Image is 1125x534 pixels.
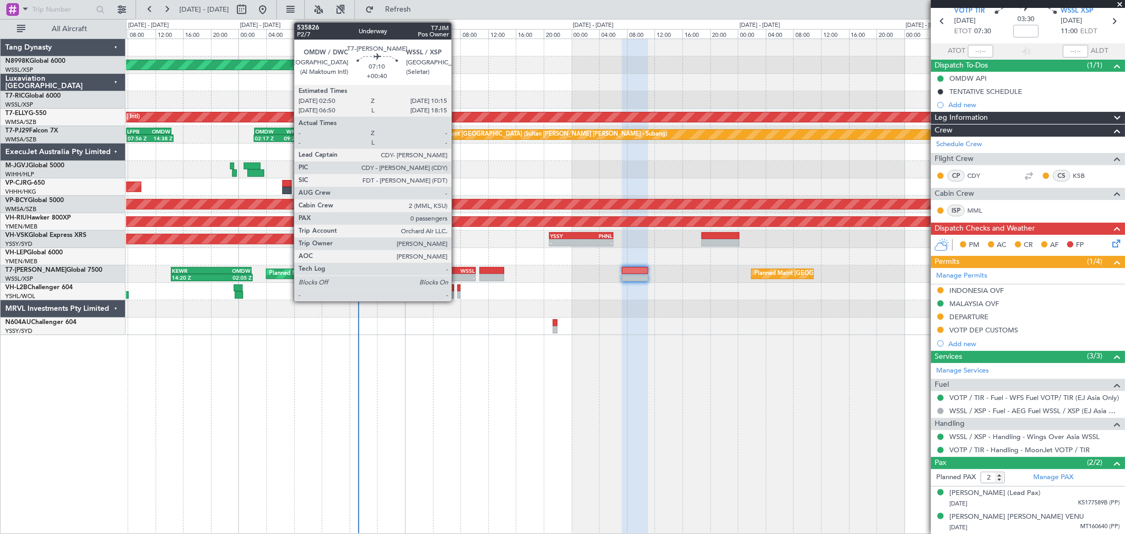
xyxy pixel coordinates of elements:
a: VH-L2BChallenger 604 [5,284,73,291]
a: WSSL / XSP - Handling - Wings Over Asia WSSL [949,432,1100,441]
span: T7-PJ29 [5,128,29,134]
a: VOTP / TIR - Handling - MoonJet VOTP / TIR [949,445,1090,454]
span: (3/3) [1087,350,1102,361]
div: 16:00 [183,29,211,39]
div: 12:00 [821,29,849,39]
div: - [425,274,450,281]
span: 03:30 [1017,14,1034,25]
div: 12:00 [322,29,350,39]
a: T7-ELLYG-550 [5,110,46,117]
span: Fuel [935,379,949,391]
span: VH-RIU [5,215,27,221]
a: YSHL/WOL [5,292,35,300]
div: [DATE] - [DATE] [407,21,447,30]
div: OMDW [211,268,251,274]
span: (1/1) [1087,60,1102,71]
span: (2/2) [1087,457,1102,468]
div: [DATE] - [DATE] [906,21,947,30]
div: OMDW [149,128,170,135]
span: Leg Information [935,112,988,124]
a: T7-[PERSON_NAME]Global 7500 [5,267,102,273]
span: All Aircraft [27,25,111,33]
div: 04:00 [766,29,794,39]
a: T7-PJ29Falcon 7X [5,128,58,134]
span: M-JGVJ [5,163,28,169]
div: Planned Maint [GEOGRAPHIC_DATA] (Sultan [PERSON_NAME] [PERSON_NAME] - Subang) [421,127,667,142]
span: T7-[PERSON_NAME] [5,267,66,273]
span: Services [935,351,962,363]
div: TENTATIVE SCHEDULE [949,87,1022,96]
div: OMDW [255,128,279,135]
a: Manage Permits [936,271,987,281]
div: 16:00 [516,29,544,39]
div: 14:38 Z [150,135,172,141]
span: Handling [935,418,965,430]
div: OMDW [425,268,450,274]
a: MML [967,206,991,215]
a: N8998KGlobal 6000 [5,58,65,64]
a: VP-CJRG-650 [5,180,45,186]
a: WSSL / XSP - Fuel - AEG Fuel WSSL / XSP (EJ Asia Only) [949,406,1120,415]
div: LFPB [127,128,149,135]
div: 20:00 [710,29,738,39]
span: PM [969,240,979,251]
div: DEPARTURE [949,312,988,321]
div: PHNL [581,233,612,239]
div: WSSL [450,268,475,274]
div: WMSA [279,128,303,135]
span: Permits [935,256,959,268]
a: VHHH/HKG [5,188,36,196]
a: CDY [967,171,991,180]
div: - [550,240,581,246]
div: Add new [948,339,1120,348]
div: CS [1053,170,1070,182]
div: [DATE] - [DATE] [128,21,169,30]
span: VH-VSK [5,232,28,239]
div: 16:00 [849,29,877,39]
div: 08:00 [793,29,821,39]
div: 16:00 [682,29,710,39]
a: Manage Services [936,366,989,376]
div: 20:00 [377,29,405,39]
div: 04:00 [599,29,627,39]
span: [DATE] [949,500,967,508]
div: 00:00 [238,29,266,39]
span: VP-CJR [5,180,27,186]
input: Trip Number [32,2,93,17]
div: 20:00 [211,29,239,39]
span: VH-LEP [5,250,27,256]
a: VP-BCYGlobal 5000 [5,197,64,204]
span: CR [1024,240,1033,251]
a: T7-RICGlobal 6000 [5,93,61,99]
a: Schedule Crew [936,139,982,150]
a: WSSL/XSP [5,101,33,109]
div: 04:00 [266,29,294,39]
a: VH-RIUHawker 800XP [5,215,71,221]
span: [DATE] [949,523,967,531]
button: All Aircraft [12,21,114,37]
span: Dispatch Checks and Weather [935,223,1035,235]
div: [DATE] - [DATE] [573,21,614,30]
span: AF [1050,240,1059,251]
a: WIHH/HLP [5,170,34,178]
div: 12:00 [156,29,184,39]
div: MALAYSIA OVF [949,299,999,308]
span: Cabin Crew [935,188,974,200]
div: 02:17 Z [255,135,279,141]
div: 02:05 Z [212,274,252,281]
a: YSSY/SYD [5,240,32,248]
span: ETOT [954,26,972,37]
a: VOTP / TIR - Fuel - WFS Fuel VOTP/ TIR (EJ Asia Only) [949,393,1119,402]
a: WMSA/SZB [5,118,36,126]
a: VH-VSKGlobal Express XRS [5,232,86,239]
div: 04:00 [433,29,461,39]
div: 16:00 [350,29,378,39]
span: ELDT [1080,26,1097,37]
div: 08:00 [128,29,156,39]
div: 09:29 Z [279,135,303,141]
label: Planned PAX [936,472,976,483]
span: VOTP TIR [954,6,985,16]
div: 08:00 [294,29,322,39]
div: VOTP DEP CUSTOMS [949,326,1018,335]
span: N8998K [5,58,30,64]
